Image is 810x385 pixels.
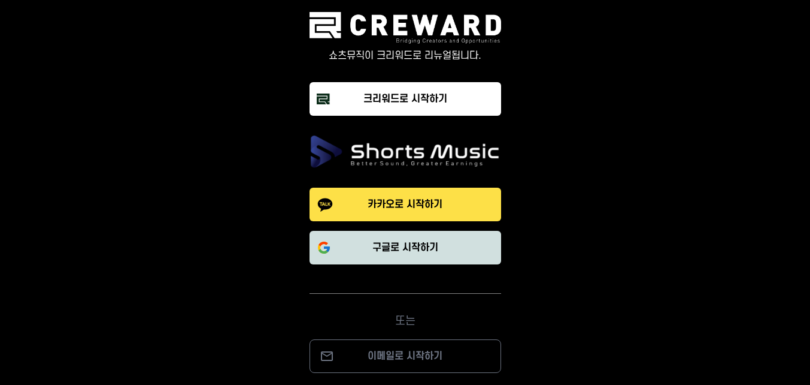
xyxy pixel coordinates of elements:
[310,231,501,264] button: 구글로 시작하기
[310,12,501,44] img: creward logo
[310,135,501,169] img: ShortsMusic
[322,349,489,363] p: 이메일로 시작하기
[310,82,501,116] button: 크리워드로 시작하기
[368,197,442,212] p: 카카오로 시작하기
[310,339,501,373] button: 이메일로 시작하기
[310,49,501,63] p: 쇼츠뮤직이 크리워드로 리뉴얼됩니다.
[310,293,501,330] div: 또는
[372,240,438,255] p: 구글로 시작하기
[310,188,501,221] button: 카카오로 시작하기
[363,92,447,106] div: 크리워드로 시작하기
